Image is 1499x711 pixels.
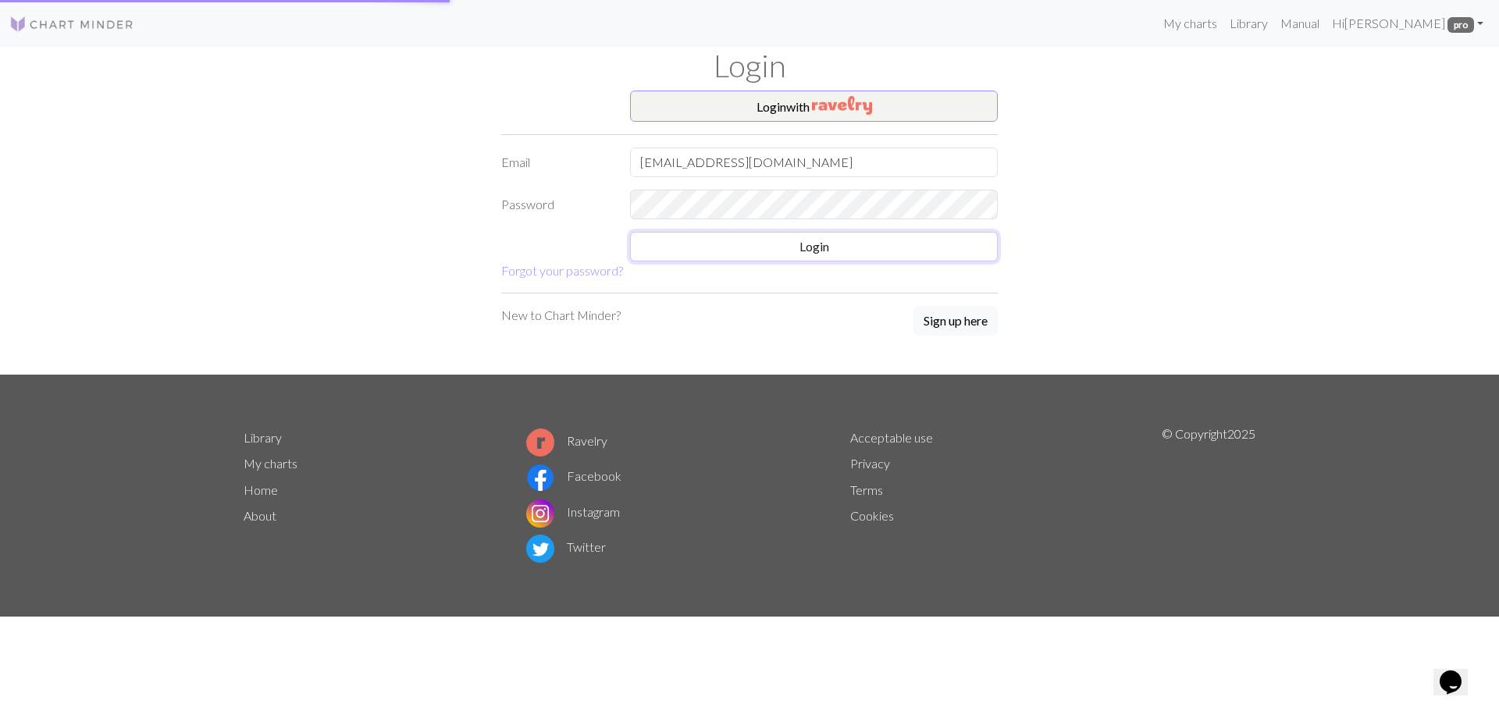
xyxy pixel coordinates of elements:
a: Hi[PERSON_NAME] pro [1326,8,1490,39]
a: Home [244,482,278,497]
a: Manual [1274,8,1326,39]
a: Ravelry [526,433,607,448]
label: Email [492,148,621,177]
a: Facebook [526,468,621,483]
button: Login [630,232,998,261]
button: Sign up here [913,306,998,336]
a: Forgot your password? [501,263,623,278]
a: Library [1223,8,1274,39]
a: Terms [850,482,883,497]
img: Ravelry logo [526,428,554,457]
h1: Login [234,47,1265,84]
a: My charts [244,456,297,471]
a: Library [244,430,282,445]
a: Sign up here [913,306,998,337]
img: Facebook logo [526,464,554,492]
iframe: chat widget [1433,649,1483,695]
p: © Copyright 2025 [1162,425,1255,567]
span: pro [1447,17,1474,33]
img: Ravelry [812,96,872,115]
a: Acceptable use [850,430,933,445]
a: Twitter [526,539,606,554]
a: Instagram [526,504,620,519]
a: My charts [1157,8,1223,39]
img: Instagram logo [526,499,554,528]
img: Logo [9,15,134,34]
img: Twitter logo [526,535,554,563]
a: About [244,508,276,523]
p: New to Chart Minder? [501,306,621,325]
button: Loginwith [630,91,998,122]
a: Privacy [850,456,890,471]
a: Cookies [850,508,894,523]
label: Password [492,190,621,219]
